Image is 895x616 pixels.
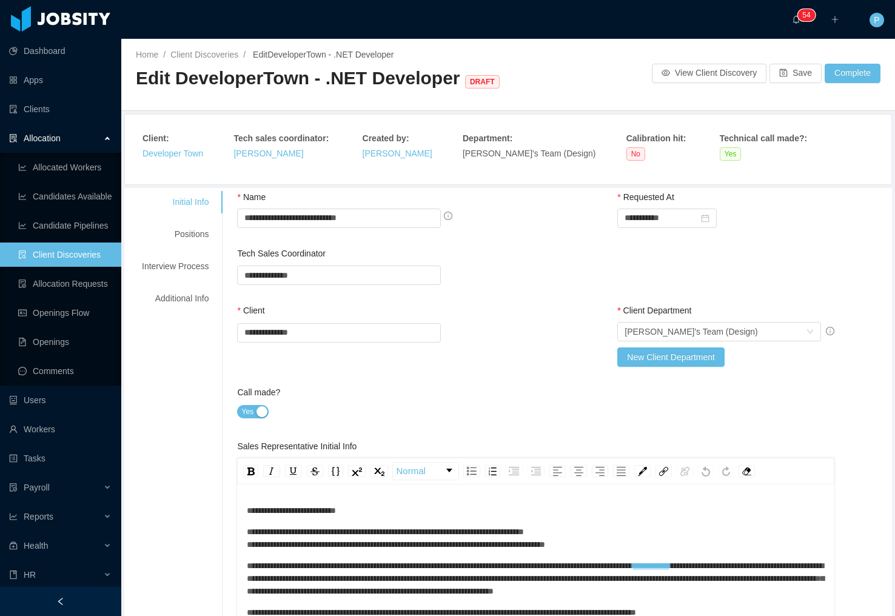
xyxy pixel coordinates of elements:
[263,465,280,477] div: Italic
[233,149,303,158] a: [PERSON_NAME]
[547,462,632,480] div: rdw-textalign-control
[736,462,757,480] div: rdw-remove-control
[136,50,158,59] a: Home
[18,301,112,325] a: icon: idcardOpenings Flow
[127,223,223,246] div: Positions
[363,149,432,158] a: [PERSON_NAME]
[655,465,672,477] div: Link
[237,387,280,397] label: Call made?
[652,64,766,83] button: icon: eyeView Client Discovery
[632,462,653,480] div: rdw-color-picker
[237,306,264,315] label: Client
[465,75,500,89] span: DRAFT
[444,212,452,220] span: info-circle
[831,15,839,24] i: icon: plus
[233,133,329,143] strong: Tech sales coordinator :
[136,68,504,88] span: Edit DeveloperTown - .NET Developer
[806,9,811,21] p: 4
[625,323,757,341] div: Derek's Team (Design)
[163,50,166,59] span: /
[617,192,674,202] label: Requested At
[613,465,629,477] div: Justify
[528,465,545,477] div: Outdent
[307,465,323,477] div: Strikethrough
[127,255,223,278] div: Interview Process
[720,133,807,143] strong: Technical call made? :
[18,184,112,209] a: icon: line-chartCandidates Available
[285,465,302,477] div: Underline
[24,541,48,551] span: Health
[9,417,112,441] a: icon: userWorkers
[802,9,806,21] p: 5
[9,134,18,142] i: icon: solution
[9,541,18,550] i: icon: medicine-box
[396,464,425,478] span: Normal
[9,39,112,63] a: icon: pie-chartDashboard
[24,483,50,492] span: Payroll
[696,462,736,480] div: rdw-history-control
[348,465,366,477] div: Superscript
[127,191,223,213] div: Initial Info
[241,406,253,418] span: Yes
[617,347,725,367] button: New Client Department
[626,147,645,161] span: No
[243,50,246,59] span: /
[370,465,388,477] div: Subscript
[797,9,815,21] sup: 54
[653,462,696,480] div: rdw-link-control
[18,155,112,179] a: icon: line-chartAllocated Workers
[769,64,822,83] button: icon: saveSave
[237,209,441,228] input: Name
[739,465,755,477] div: Remove
[825,64,880,83] button: Complete
[142,149,203,158] a: Developer Town
[127,287,223,310] div: Additional Info
[698,465,714,477] div: Undo
[463,149,595,158] span: [PERSON_NAME]'s Team (Design)
[328,465,343,477] div: Monospace
[9,446,112,470] a: icon: profileTasks
[719,465,734,477] div: Redo
[9,571,18,579] i: icon: book
[18,243,112,267] a: icon: file-searchClient Discoveries
[9,97,112,121] a: icon: auditClients
[9,483,18,492] i: icon: file-protect
[142,133,169,143] strong: Client :
[391,462,461,480] div: rdw-block-control
[237,192,266,202] label: Name
[237,458,834,484] div: rdw-toolbar
[461,462,547,480] div: rdw-list-control
[18,213,112,238] a: icon: line-chartCandidate Pipelines
[505,465,523,477] div: Indent
[18,330,112,354] a: icon: file-textOpenings
[24,570,36,580] span: HR
[170,50,238,59] a: Client Discoveries
[18,272,112,296] a: icon: file-doneAllocation Requests
[243,465,258,477] div: Bold
[9,512,18,521] i: icon: line-chart
[549,465,566,477] div: Left
[792,15,800,24] i: icon: bell
[392,462,459,480] div: rdw-dropdown
[237,441,357,451] label: Sales Representative Initial Info
[393,463,458,480] a: Block Type
[363,133,409,143] strong: Created by :
[677,465,693,477] div: Unlink
[250,50,394,59] span: Edit
[241,462,391,480] div: rdw-inline-control
[623,306,692,315] span: Client Department
[24,512,53,521] span: Reports
[9,388,112,412] a: icon: robotUsers
[485,465,500,477] div: Ordered
[626,133,686,143] strong: Calibration hit :
[874,13,879,27] span: P
[237,405,269,418] button: Call made?
[9,68,112,92] a: icon: appstoreApps
[267,50,394,59] a: DeveloperTown - .NET Developer
[720,147,742,161] span: Yes
[24,133,61,143] span: Allocation
[592,465,608,477] div: Right
[826,327,834,335] span: info-circle
[571,465,587,477] div: Center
